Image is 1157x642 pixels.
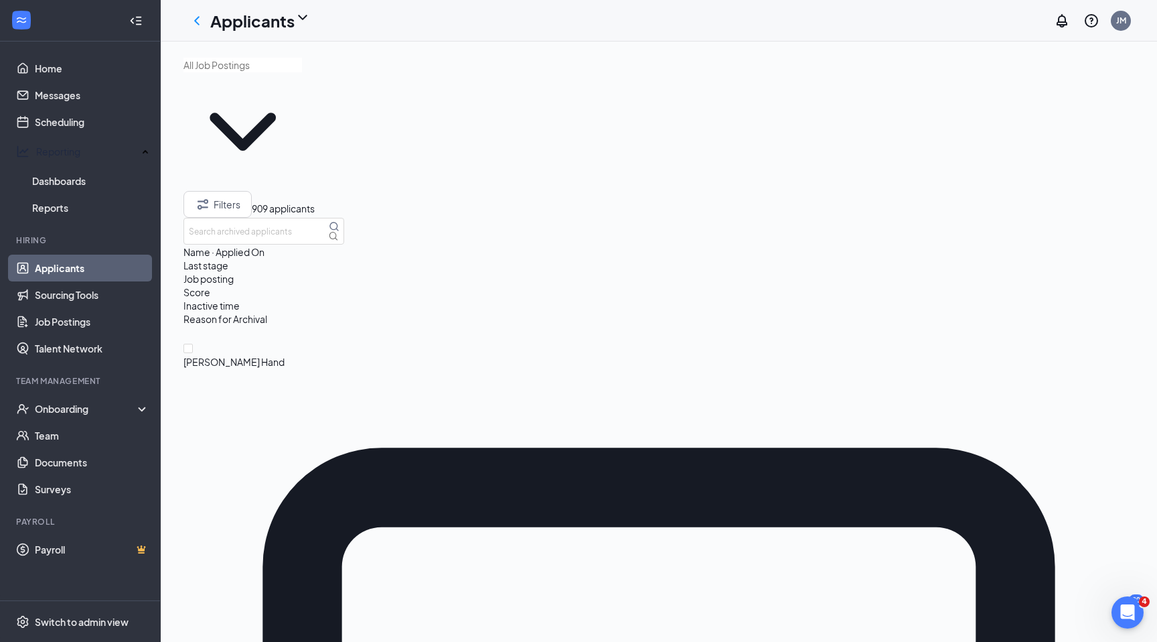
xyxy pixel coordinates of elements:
button: Last stage [183,258,228,273]
a: Sourcing Tools [35,281,149,308]
button: Filter Filters [183,191,252,218]
div: JM [1116,15,1126,26]
a: Surveys [35,476,149,503]
a: Documents [35,449,149,476]
svg: MagnifyingGlass [329,221,339,232]
h1: Applicants [210,9,295,32]
span: 909 applicants [252,202,315,214]
a: Team [35,422,149,449]
svg: UserCheck [16,402,29,415]
button: Job posting [183,271,234,286]
a: Home [35,55,149,82]
iframe: Intercom live chat [1111,596,1144,629]
svg: ChevronDown [183,72,302,191]
input: Search archived applicants [183,218,344,245]
a: Job Postings [35,308,149,335]
button: Reason for Archival [183,312,267,326]
div: Reporting [36,145,138,158]
div: Team Management [16,375,147,387]
svg: QuestionInfo [1083,13,1099,29]
a: Talent Network [35,335,149,362]
svg: Settings [16,615,29,629]
div: Payroll [16,516,147,527]
svg: ChevronDown [295,9,311,25]
div: Switch to admin view [35,615,129,629]
span: Last stage [183,259,228,271]
span: Score [183,286,210,298]
input: All Job Postings [183,58,302,72]
a: Messages [35,82,149,109]
span: Reason for Archival [183,313,267,325]
button: Score [183,285,210,300]
span: [PERSON_NAME] Hand [183,356,285,368]
span: Inactive time [183,300,240,312]
span: Name · Applied On [183,246,264,258]
svg: Analysis [16,145,29,158]
div: Onboarding [35,402,138,415]
a: Scheduling [35,109,149,135]
span: 4 [1139,596,1150,607]
span: Job posting [183,273,234,285]
svg: ChevronLeft [189,13,205,29]
button: Name · Applied On [183,245,264,259]
div: Hiring [16,235,147,246]
a: Reports [32,194,149,221]
a: Dashboards [32,168,149,194]
svg: Notifications [1054,13,1070,29]
svg: Filter [195,196,211,212]
button: Inactive time [183,298,240,313]
svg: Collapse [129,14,143,27]
a: Applicants [35,255,149,281]
svg: WorkstreamLogo [15,13,28,27]
div: 20 [1129,594,1144,606]
a: PayrollCrown [35,536,149,563]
